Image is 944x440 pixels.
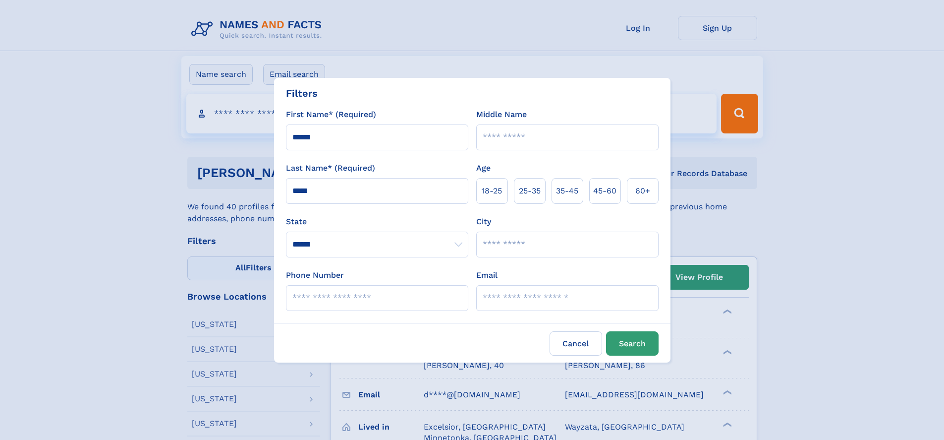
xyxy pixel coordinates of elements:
[476,216,491,228] label: City
[286,109,376,121] label: First Name* (Required)
[635,185,650,197] span: 60+
[482,185,502,197] span: 18‑25
[286,162,375,174] label: Last Name* (Required)
[286,216,468,228] label: State
[556,185,578,197] span: 35‑45
[519,185,541,197] span: 25‑35
[606,331,659,356] button: Search
[593,185,616,197] span: 45‑60
[550,331,602,356] label: Cancel
[286,269,344,281] label: Phone Number
[286,86,318,101] div: Filters
[476,162,491,174] label: Age
[476,109,527,121] label: Middle Name
[476,269,498,281] label: Email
